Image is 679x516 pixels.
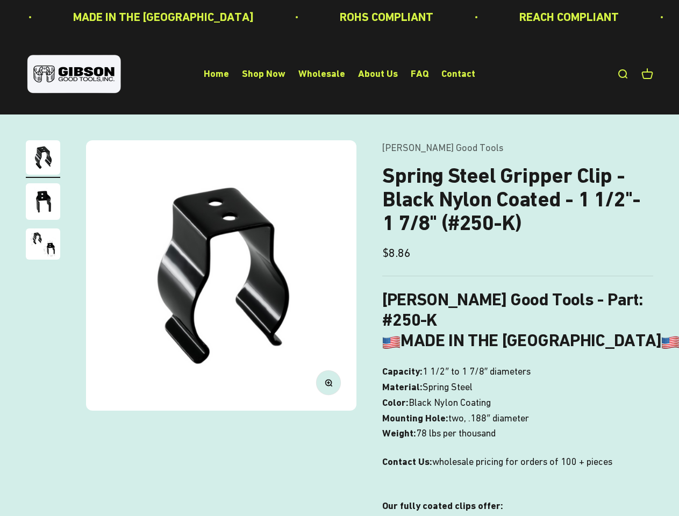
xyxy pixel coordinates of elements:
span: two, .188″ diameter [448,411,528,426]
b: Capacity: [382,365,423,377]
img: close up of a spring steel gripper clip, tool clip, durable, secure holding, Excellent corrosion ... [26,183,60,220]
button: Go to item 2 [26,183,60,223]
b: Material: [382,381,423,392]
a: FAQ [411,68,428,80]
p: MADE IN THE [GEOGRAPHIC_DATA] [72,8,253,26]
h1: Spring Steel Gripper Clip - Black Nylon Coated - 1 1/2"- 1 7/8" (#250-K) [382,164,653,235]
b: Weight: [382,427,416,439]
p: wholesale pricing for orders of 100 + pieces [382,454,653,485]
img: close up of a spring steel gripper clip, tool clip, durable, secure holding, Excellent corrosion ... [26,228,60,260]
span: 1 1/2″ to 1 7/8″ diameters [423,364,531,379]
b: [PERSON_NAME] Good Tools - Part: #250-K [382,289,643,330]
span: Black Nylon Coating [409,395,491,411]
strong: Our fully coated clips offer: [382,500,503,511]
a: Shop Now [242,68,285,80]
p: ROHS COMPLIANT [339,8,432,26]
button: Go to item 1 [26,140,60,178]
b: Color: [382,397,409,408]
b: Mounting Hole: [382,412,448,424]
a: Home [204,68,229,80]
b: MADE IN THE [GEOGRAPHIC_DATA] [382,330,679,350]
a: [PERSON_NAME] Good Tools [382,142,503,153]
button: Go to item 3 [26,228,60,263]
a: Contact [441,68,475,80]
img: Gripper clip, made & shipped from the USA! [26,140,60,175]
sale-price: $8.86 [382,243,411,262]
span: 78 lbs per thousand [416,426,496,441]
span: Spring Steel [423,379,473,395]
img: Gripper clip, made & shipped from the USA! [86,140,356,411]
a: Wholesale [298,68,345,80]
strong: Contact Us: [382,456,432,467]
p: REACH COMPLIANT [518,8,618,26]
a: About Us [358,68,398,80]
